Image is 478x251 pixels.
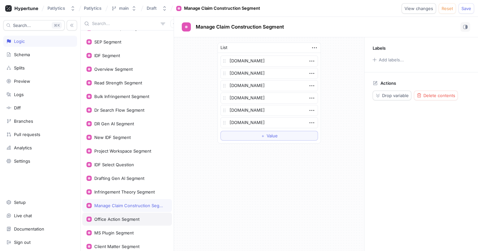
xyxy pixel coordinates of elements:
[402,3,436,14] button: View changes
[94,230,134,235] div: MS Plugin Segment
[220,105,318,116] textarea: [DOMAIN_NAME]
[14,226,44,232] div: Documentation
[14,240,31,245] div: Sign out
[379,58,404,62] div: Add labels...
[94,107,144,113] div: Dr Search Flow Segment
[94,217,139,222] div: Office Action Segment
[267,134,278,138] span: Value
[94,39,121,44] div: SEP Segment
[220,68,318,79] textarea: [DOMAIN_NAME]
[14,158,30,164] div: Settings
[373,91,411,100] button: Drop variable
[14,119,33,124] div: Branches
[94,203,165,208] div: Manage Claim Construction Segment
[220,93,318,104] textarea: [DOMAIN_NAME]
[94,244,139,249] div: Client Matter Segment
[382,94,409,97] span: Drop variable
[94,67,133,72] div: Overview Segment
[119,6,129,11] div: main
[94,121,134,126] div: DR Gen AI Segment
[14,213,32,218] div: Live chat
[14,92,24,97] div: Logs
[220,80,318,91] textarea: [DOMAIN_NAME]
[94,176,144,181] div: Drafting Gen AI Segment
[196,24,284,30] span: Manage Claim Construction Segment
[94,135,131,140] div: New IDF Segment
[461,6,471,10] span: Save
[14,65,25,70] div: Splits
[373,45,386,51] p: Labels
[220,56,318,67] textarea: [DOMAIN_NAME]
[147,6,157,11] div: Draft
[13,23,31,27] span: Search...
[3,20,65,31] button: Search...K
[423,94,455,97] span: Delete contents
[261,134,265,138] span: ＋
[414,91,458,100] button: Delete contents
[14,39,25,44] div: Logic
[94,162,134,167] div: IDF Select Question
[14,52,30,57] div: Schema
[94,94,149,99] div: Bulk Infringement Segment
[94,53,120,58] div: IDF Segment
[184,5,260,12] div: Manage Claim Construction Segment
[220,44,227,51] div: List
[405,6,433,10] span: View changes
[94,80,142,85] div: Read Strength Segment
[439,3,456,14] button: Reset
[14,132,40,137] div: Pull requests
[84,6,101,10] span: Patlytics
[14,79,30,84] div: Preview
[3,223,77,234] a: Documentation
[370,56,405,64] button: Add labels...
[94,148,151,154] div: Project Workspace Segment
[92,20,158,27] input: Search...
[220,131,318,141] button: ＋Value
[220,117,318,128] textarea: [DOMAIN_NAME]
[380,81,396,86] p: Actions
[458,3,474,14] button: Save
[14,105,21,110] div: Diff
[94,189,155,195] div: Infringement Theory Segment
[14,145,32,150] div: Analytics
[14,200,26,205] div: Setup
[47,6,65,11] div: Patlytics
[442,6,453,10] span: Reset
[45,3,78,14] button: Patlytics
[109,3,139,14] button: main
[144,3,170,14] button: Draft
[52,22,62,29] div: K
